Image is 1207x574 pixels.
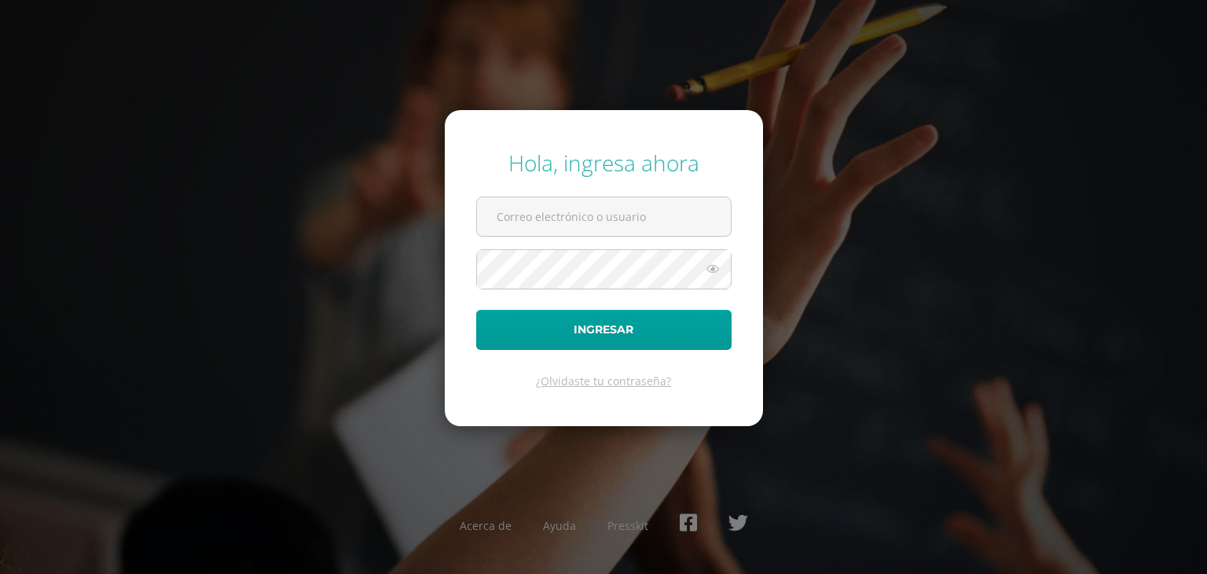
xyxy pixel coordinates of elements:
a: Ayuda [543,518,576,533]
div: Hola, ingresa ahora [476,148,732,178]
input: Correo electrónico o usuario [477,197,731,236]
button: Ingresar [476,310,732,350]
a: Presskit [607,518,648,533]
a: ¿Olvidaste tu contraseña? [536,373,671,388]
a: Acerca de [460,518,512,533]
